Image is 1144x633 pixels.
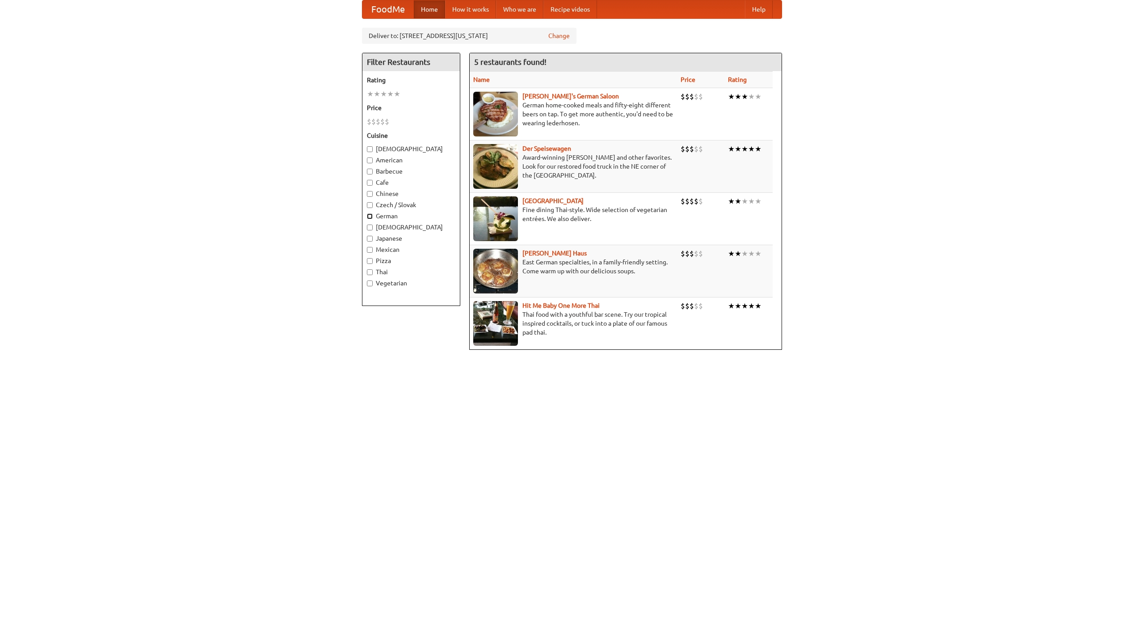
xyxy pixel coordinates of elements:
li: $ [698,249,703,259]
li: ★ [748,196,755,206]
li: ★ [728,301,735,311]
li: ★ [728,196,735,206]
li: ★ [735,92,741,102]
a: Rating [728,76,747,83]
li: ★ [748,92,755,102]
h5: Rating [367,76,455,85]
input: Cafe [367,180,373,186]
label: Vegetarian [367,279,455,288]
li: $ [690,196,694,206]
label: [DEMOGRAPHIC_DATA] [367,223,455,232]
label: Cafe [367,178,455,187]
li: ★ [728,92,735,102]
li: ★ [755,144,761,154]
li: ★ [735,301,741,311]
li: $ [367,117,371,127]
li: ★ [755,249,761,259]
li: $ [694,301,698,311]
ng-pluralize: 5 restaurants found! [474,58,547,66]
li: $ [698,144,703,154]
label: Czech / Slovak [367,200,455,209]
li: $ [690,92,694,102]
a: Help [745,0,773,18]
li: $ [694,92,698,102]
li: $ [698,92,703,102]
input: Chinese [367,191,373,197]
li: $ [685,196,690,206]
a: [PERSON_NAME]'s German Saloon [522,93,619,100]
li: $ [685,249,690,259]
input: Barbecue [367,169,373,174]
li: ★ [374,89,380,99]
li: $ [681,92,685,102]
input: American [367,157,373,163]
a: FoodMe [362,0,414,18]
li: ★ [748,144,755,154]
p: German home-cooked meals and fifty-eight different beers on tap. To get more authentic, you'd nee... [473,101,673,127]
li: ★ [755,196,761,206]
li: ★ [755,92,761,102]
a: Name [473,76,490,83]
li: $ [371,117,376,127]
input: Japanese [367,236,373,242]
a: Price [681,76,695,83]
li: $ [685,301,690,311]
li: $ [380,117,385,127]
li: ★ [741,196,748,206]
li: ★ [748,249,755,259]
li: ★ [387,89,394,99]
label: Barbecue [367,167,455,176]
li: $ [690,249,694,259]
li: ★ [728,144,735,154]
p: Fine dining Thai-style. Wide selection of vegetarian entrées. We also deliver. [473,205,673,223]
label: Chinese [367,189,455,198]
li: $ [698,301,703,311]
li: ★ [735,249,741,259]
input: [DEMOGRAPHIC_DATA] [367,146,373,152]
li: $ [376,117,380,127]
a: [GEOGRAPHIC_DATA] [522,197,584,204]
a: [PERSON_NAME] Haus [522,250,587,257]
h5: Cuisine [367,131,455,140]
div: Deliver to: [STREET_ADDRESS][US_STATE] [362,28,576,44]
label: Japanese [367,234,455,243]
label: Mexican [367,245,455,254]
a: Der Speisewagen [522,145,571,152]
li: ★ [394,89,400,99]
li: ★ [741,92,748,102]
a: Home [414,0,445,18]
input: [DEMOGRAPHIC_DATA] [367,225,373,230]
input: Vegetarian [367,280,373,286]
li: $ [685,92,690,102]
li: $ [681,144,685,154]
input: Czech / Slovak [367,202,373,208]
a: Change [548,31,570,40]
li: $ [685,144,690,154]
a: Who we are [496,0,543,18]
li: ★ [380,89,387,99]
a: Recipe videos [543,0,597,18]
p: Thai food with a youthful bar scene. Try our tropical inspired cocktails, or tuck into a plate of... [473,310,673,337]
label: German [367,212,455,221]
li: $ [681,249,685,259]
label: [DEMOGRAPHIC_DATA] [367,144,455,153]
a: Hit Me Baby One More Thai [522,302,600,309]
img: speisewagen.jpg [473,144,518,189]
li: $ [694,196,698,206]
li: $ [694,144,698,154]
li: $ [698,196,703,206]
li: ★ [748,301,755,311]
li: $ [681,301,685,311]
img: esthers.jpg [473,92,518,136]
h4: Filter Restaurants [362,53,460,71]
li: $ [690,144,694,154]
input: Pizza [367,258,373,264]
label: Pizza [367,256,455,265]
li: ★ [728,249,735,259]
p: East German specialties, in a family-friendly setting. Come warm up with our delicious soups. [473,258,673,276]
